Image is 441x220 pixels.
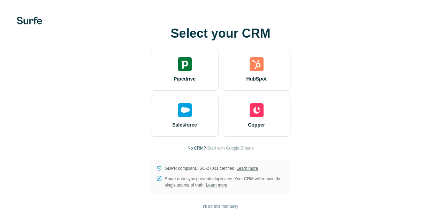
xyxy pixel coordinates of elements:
[250,103,264,117] img: copper's logo
[178,57,192,71] img: pipedrive's logo
[178,103,192,117] img: salesforce's logo
[246,75,266,82] span: HubSpot
[248,121,265,128] span: Copper
[203,203,238,210] span: I’ll do this manually
[174,75,196,82] span: Pipedrive
[17,17,42,24] img: Surfe's logo
[206,183,227,188] a: Learn more
[237,166,258,171] a: Learn more
[151,26,290,40] h1: Select your CRM
[198,201,243,212] button: I’ll do this manually
[250,57,264,71] img: hubspot's logo
[172,121,197,128] span: Salesforce
[207,145,253,151] button: Start with Google Sheets
[165,165,258,172] p: GDPR compliant. ISO-27001 certified.
[165,176,285,188] p: Smart data sync prevents duplicates. Your CRM will remain the single source of truth.
[188,145,206,151] p: No CRM?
